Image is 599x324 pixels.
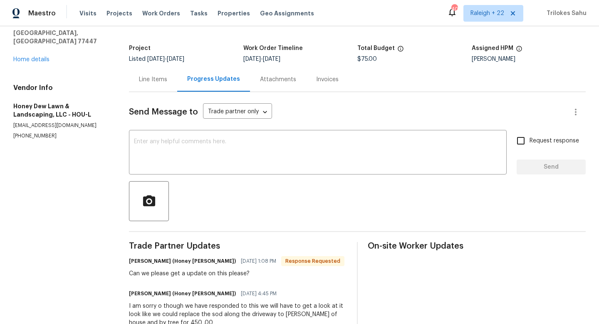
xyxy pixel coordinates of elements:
[190,10,208,16] span: Tasks
[129,289,236,298] h6: [PERSON_NAME] (Honey [PERSON_NAME])
[243,56,280,62] span: -
[129,56,184,62] span: Listed
[218,9,250,17] span: Properties
[79,9,97,17] span: Visits
[13,29,109,45] h5: [GEOGRAPHIC_DATA], [GEOGRAPHIC_DATA] 77447
[243,45,303,51] h5: Work Order Timeline
[451,5,457,13] div: 402
[147,56,184,62] span: -
[368,242,586,250] span: On-site Worker Updates
[472,45,513,51] h5: Assigned HPM
[13,132,109,140] p: [PHONE_NUMBER]
[470,9,504,17] span: Raleigh + 22
[241,257,276,265] span: [DATE] 1:08 PM
[129,45,151,51] h5: Project
[260,9,314,17] span: Geo Assignments
[472,56,586,62] div: [PERSON_NAME]
[263,56,280,62] span: [DATE]
[543,9,587,17] span: Trilokes Sahu
[530,137,579,145] span: Request response
[397,45,404,56] span: The total cost of line items that have been proposed by Opendoor. This sum includes line items th...
[282,257,344,265] span: Response Requested
[147,56,165,62] span: [DATE]
[316,75,339,84] div: Invoices
[243,56,261,62] span: [DATE]
[187,75,240,83] div: Progress Updates
[13,84,109,92] h4: Vendor Info
[129,108,198,116] span: Send Message to
[13,122,109,129] p: [EMAIL_ADDRESS][DOMAIN_NAME]
[13,57,50,62] a: Home details
[167,56,184,62] span: [DATE]
[203,105,272,119] div: Trade partner only
[28,9,56,17] span: Maestro
[106,9,132,17] span: Projects
[129,269,344,278] div: Can we please get a update on this please?
[241,289,277,298] span: [DATE] 4:45 PM
[139,75,167,84] div: Line Items
[129,242,347,250] span: Trade Partner Updates
[260,75,296,84] div: Attachments
[516,45,522,56] span: The hpm assigned to this work order.
[142,9,180,17] span: Work Orders
[357,56,377,62] span: $75.00
[129,257,236,265] h6: [PERSON_NAME] (Honey [PERSON_NAME])
[13,102,109,119] h5: Honey Dew Lawn & Landscaping, LLC - HOU-L
[357,45,395,51] h5: Total Budget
